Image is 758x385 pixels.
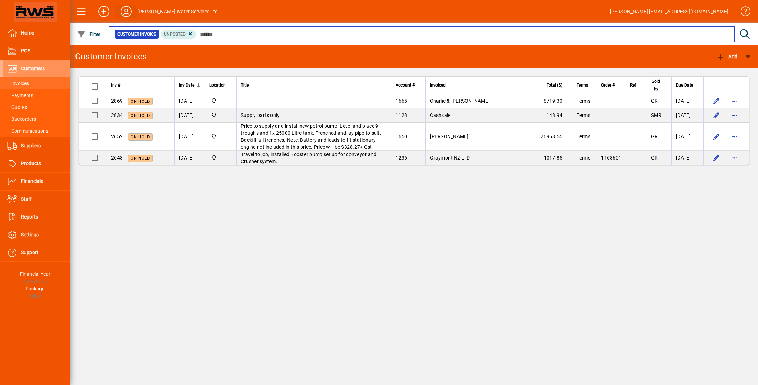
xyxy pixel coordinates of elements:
[241,151,376,164] span: Travel to job, installed Booster pump set up for conveyor and Crusher system.
[111,112,123,118] span: 2834
[430,112,450,118] span: Cashsale
[577,81,588,89] span: Terms
[3,113,70,125] a: Backorders
[430,81,526,89] div: Invoiced
[21,30,34,36] span: Home
[241,112,281,118] span: Supply parts only.
[241,81,249,89] span: Title
[137,6,218,17] div: [PERSON_NAME] Water Services Ltd
[179,81,201,89] div: Inv Date
[676,81,699,89] div: Due Date
[430,81,446,89] span: Invoiced
[716,54,737,59] span: Add
[651,112,662,118] span: SMR
[651,155,658,161] span: GR
[20,271,50,277] span: Financial Year
[21,161,41,166] span: Products
[3,42,70,60] a: POS
[430,98,490,104] span: Charlie & [PERSON_NAME]
[729,152,740,163] button: More options
[21,66,45,71] span: Customers
[530,94,572,108] td: 8719.30
[671,94,703,108] td: [DATE]
[630,81,642,89] div: Ref
[651,77,661,93] span: Sold by
[209,154,232,162] span: Otorohanga
[601,81,615,89] span: Order #
[535,81,569,89] div: Total ($)
[117,31,156,38] span: Customer Invoice
[7,116,36,122] span: Backorders
[651,98,658,104] span: GR
[241,123,381,150] span: Price to supply and install new petrol pump. Level and place 9 troughs and 1x 25000 Litre tank. T...
[530,123,572,151] td: 26968.55
[396,134,407,139] span: 1650
[711,110,722,121] button: Edit
[164,32,186,37] span: Unposted
[7,104,27,110] span: Quotes
[21,250,38,255] span: Support
[3,155,70,172] a: Products
[26,286,44,291] span: Package
[651,134,658,139] span: GR
[577,155,590,161] span: Terms
[7,92,33,98] span: Payments
[7,81,29,86] span: Invoices
[209,81,226,89] span: Location
[671,151,703,165] td: [DATE]
[179,81,194,89] span: Inv Date
[530,108,572,123] td: 148.94
[396,112,407,118] span: 1128
[131,99,150,104] span: On hold
[3,208,70,226] a: Reports
[111,155,123,161] span: 2648
[676,81,693,89] span: Due Date
[671,123,703,151] td: [DATE]
[3,191,70,208] a: Staff
[711,131,722,142] button: Edit
[3,226,70,244] a: Settings
[131,113,150,118] span: On hold
[735,1,749,24] a: Knowledge Base
[111,98,123,104] span: 2869
[115,5,137,18] button: Profile
[3,244,70,261] a: Support
[21,196,32,202] span: Staff
[209,97,232,105] span: Otorohanga
[711,152,722,163] button: Edit
[610,6,728,17] div: [PERSON_NAME] [EMAIL_ADDRESS][DOMAIN_NAME]
[131,156,150,161] span: On hold
[7,128,48,134] span: Communications
[396,81,421,89] div: Account #
[3,77,70,89] a: Invoices
[396,98,407,104] span: 1665
[75,28,102,40] button: Filter
[174,151,205,165] td: [DATE]
[161,30,196,39] mat-chip: Customer Invoice Status: Unposted
[711,95,722,106] button: Edit
[3,89,70,101] a: Payments
[630,81,636,89] span: Ref
[430,134,468,139] span: [PERSON_NAME]
[21,214,38,220] span: Reports
[530,151,572,165] td: 1017.85
[3,101,70,113] a: Quotes
[131,135,150,139] span: On hold
[547,81,562,89] span: Total ($)
[396,81,415,89] span: Account #
[601,81,621,89] div: Order #
[577,112,590,118] span: Terms
[577,98,590,104] span: Terms
[21,48,30,53] span: POS
[21,178,43,184] span: Financials
[715,50,739,63] button: Add
[111,81,120,89] span: Inv #
[729,110,740,121] button: More options
[651,77,667,93] div: Sold by
[3,173,70,190] a: Financials
[396,155,407,161] span: 1236
[209,133,232,140] span: Otorohanga
[111,134,123,139] span: 2652
[3,24,70,42] a: Home
[3,125,70,137] a: Communications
